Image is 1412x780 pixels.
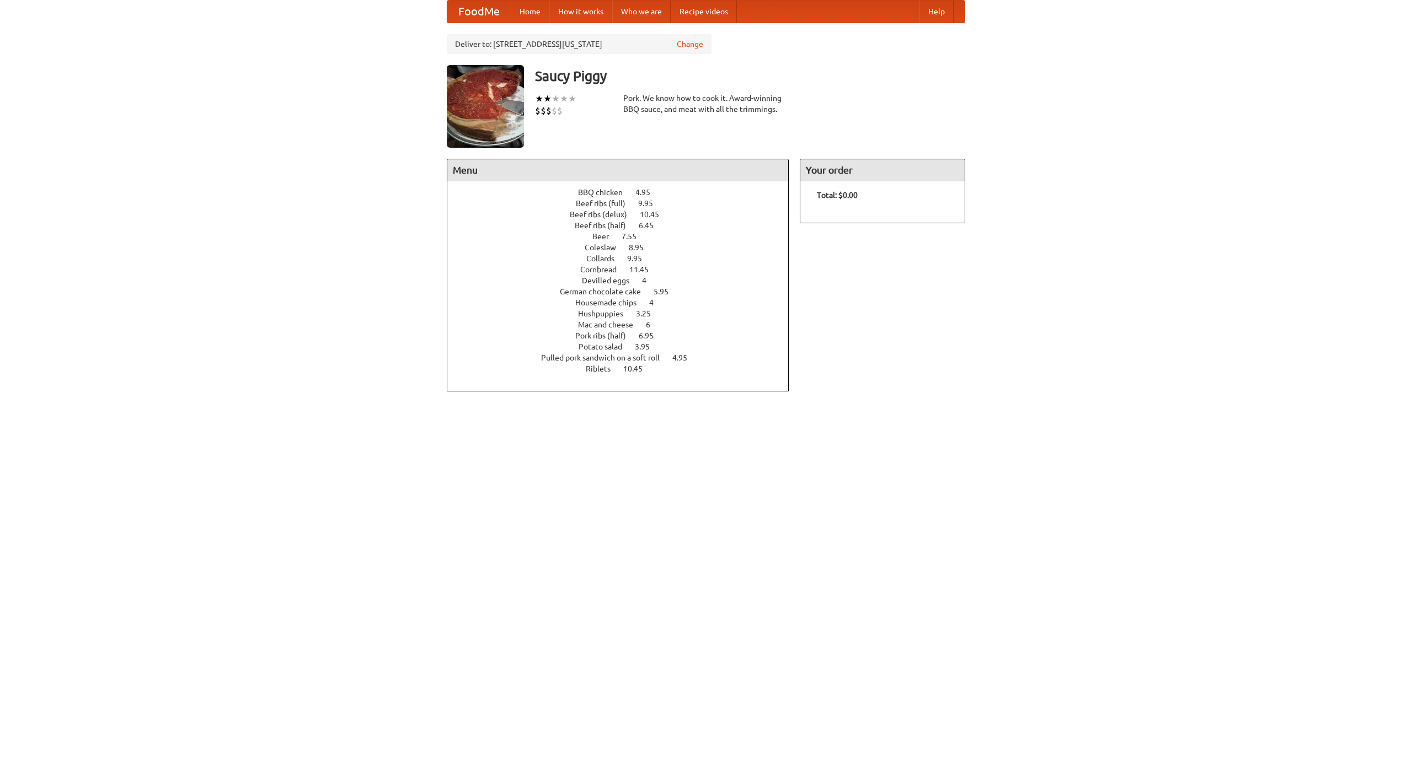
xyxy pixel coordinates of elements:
span: Coleslaw [585,243,627,252]
li: $ [557,105,563,117]
b: Total: $0.00 [817,191,858,200]
span: 6.45 [639,221,665,230]
a: Beer 7.55 [592,232,657,241]
span: Devilled eggs [582,276,640,285]
span: Hushpuppies [578,309,634,318]
a: Hushpuppies 3.25 [578,309,671,318]
span: 3.95 [635,342,661,351]
a: Beef ribs (delux) 10.45 [570,210,680,219]
a: Cornbread 11.45 [580,265,669,274]
li: ★ [535,93,543,105]
a: Beef ribs (half) 6.45 [575,221,674,230]
h4: Menu [447,159,788,181]
span: Riblets [586,364,622,373]
span: German chocolate cake [560,287,652,296]
a: Housemade chips 4 [575,298,674,307]
span: 6.95 [639,331,665,340]
span: Beer [592,232,620,241]
li: $ [535,105,541,117]
h3: Saucy Piggy [535,65,965,87]
li: ★ [543,93,552,105]
li: $ [541,105,546,117]
a: Recipe videos [671,1,737,23]
a: Riblets 10.45 [586,364,663,373]
a: Coleslaw 8.95 [585,243,664,252]
span: 4.95 [635,188,661,197]
a: Collards 9.95 [586,254,662,263]
li: ★ [560,93,568,105]
li: $ [546,105,552,117]
span: 11.45 [629,265,660,274]
span: 4.95 [672,353,698,362]
a: How it works [549,1,612,23]
span: 3.25 [636,309,662,318]
span: Beef ribs (delux) [570,210,638,219]
div: Pork. We know how to cook it. Award-winning BBQ sauce, and meat with all the trimmings. [623,93,789,115]
span: BBQ chicken [578,188,634,197]
li: $ [552,105,557,117]
span: Beef ribs (full) [576,199,637,208]
span: 4 [649,298,665,307]
span: Pulled pork sandwich on a soft roll [541,353,671,362]
li: ★ [552,93,560,105]
li: ★ [568,93,576,105]
span: 8.95 [629,243,655,252]
a: Mac and cheese 6 [578,320,671,329]
a: FoodMe [447,1,511,23]
a: Beef ribs (full) 9.95 [576,199,673,208]
a: Pulled pork sandwich on a soft roll 4.95 [541,353,708,362]
a: Who we are [612,1,671,23]
span: Cornbread [580,265,628,274]
a: Help [919,1,954,23]
span: Beef ribs (half) [575,221,637,230]
span: 5.95 [654,287,680,296]
span: 9.95 [627,254,653,263]
span: Potato salad [579,342,633,351]
a: BBQ chicken 4.95 [578,188,671,197]
span: 7.55 [622,232,648,241]
img: angular.jpg [447,65,524,148]
a: Change [677,39,703,50]
a: German chocolate cake 5.95 [560,287,689,296]
h4: Your order [800,159,965,181]
a: Devilled eggs 4 [582,276,667,285]
span: 10.45 [623,364,654,373]
span: 10.45 [640,210,670,219]
span: 9.95 [638,199,664,208]
span: Collards [586,254,625,263]
span: Mac and cheese [578,320,644,329]
a: Pork ribs (half) 6.95 [575,331,674,340]
a: Home [511,1,549,23]
a: Potato salad 3.95 [579,342,670,351]
span: 4 [642,276,657,285]
span: 6 [646,320,661,329]
span: Housemade chips [575,298,648,307]
span: Pork ribs (half) [575,331,637,340]
div: Deliver to: [STREET_ADDRESS][US_STATE] [447,34,712,54]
